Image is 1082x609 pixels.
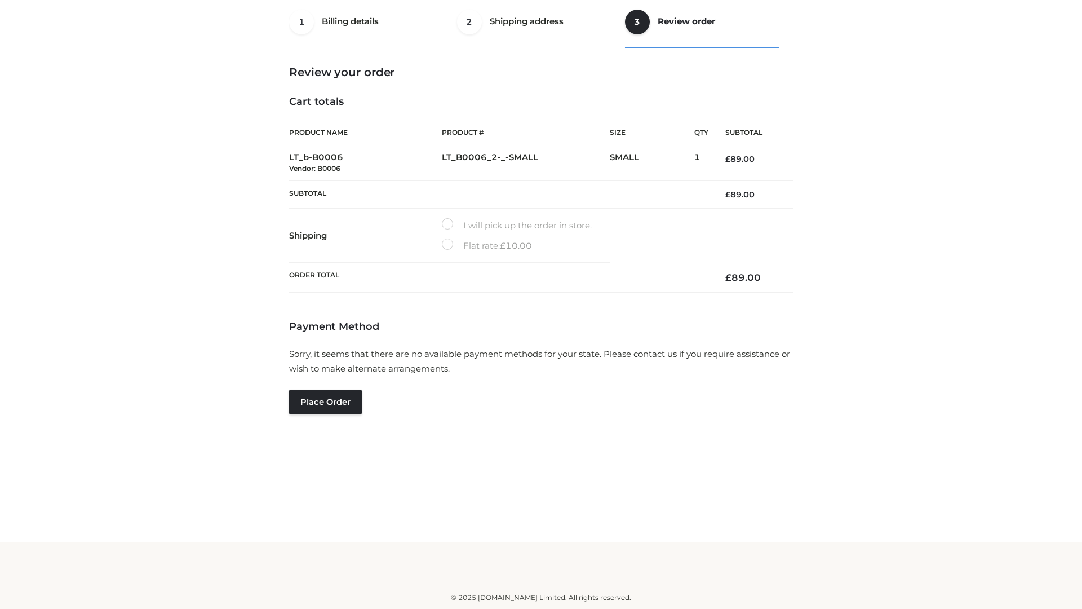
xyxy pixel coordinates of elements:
span: £ [725,272,731,283]
td: LT_b-B0006 [289,145,442,181]
div: © 2025 [DOMAIN_NAME] Limited. All rights reserved. [167,592,915,603]
th: Subtotal [289,180,708,208]
td: 1 [694,145,708,181]
bdi: 10.00 [500,240,532,251]
bdi: 89.00 [725,154,755,164]
span: Sorry, it seems that there are no available payment methods for your state. Please contact us if ... [289,348,790,374]
label: I will pick up the order in store. [442,218,592,233]
th: Subtotal [708,120,793,145]
h4: Payment Method [289,321,793,333]
td: LT_B0006_2-_-SMALL [442,145,610,181]
label: Flat rate: [442,239,532,253]
small: Vendor: B0006 [289,164,340,173]
span: £ [500,240,505,251]
h4: Cart totals [289,96,793,108]
h3: Review your order [289,65,793,79]
th: Order Total [289,263,708,293]
bdi: 89.00 [725,189,755,200]
th: Shipping [289,209,442,263]
span: £ [725,154,730,164]
button: Place order [289,390,362,414]
td: SMALL [610,145,694,181]
th: Product # [442,120,610,145]
bdi: 89.00 [725,272,761,283]
th: Size [610,120,689,145]
th: Qty [694,120,708,145]
span: £ [725,189,730,200]
th: Product Name [289,120,442,145]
